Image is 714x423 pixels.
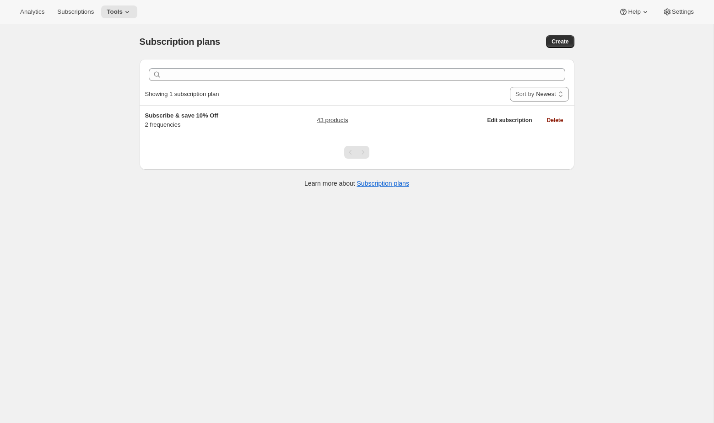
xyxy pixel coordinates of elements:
a: Subscription plans [357,180,409,187]
span: Subscription plans [140,37,220,47]
div: 2 frequencies [145,111,260,129]
button: Tools [101,5,137,18]
button: Create [546,35,574,48]
span: Subscribe & save 10% Off [145,112,218,119]
span: Showing 1 subscription plan [145,91,219,97]
span: Help [628,8,640,16]
button: Delete [541,114,568,127]
a: 43 products [317,116,348,125]
button: Edit subscription [481,114,537,127]
nav: Pagination [344,146,369,159]
span: Create [552,38,568,45]
button: Settings [657,5,699,18]
button: Help [613,5,655,18]
button: Analytics [15,5,50,18]
span: Settings [672,8,694,16]
span: Subscriptions [57,8,94,16]
span: Analytics [20,8,44,16]
span: Delete [546,117,563,124]
button: Subscriptions [52,5,99,18]
span: Edit subscription [487,117,532,124]
p: Learn more about [304,179,409,188]
span: Tools [107,8,123,16]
